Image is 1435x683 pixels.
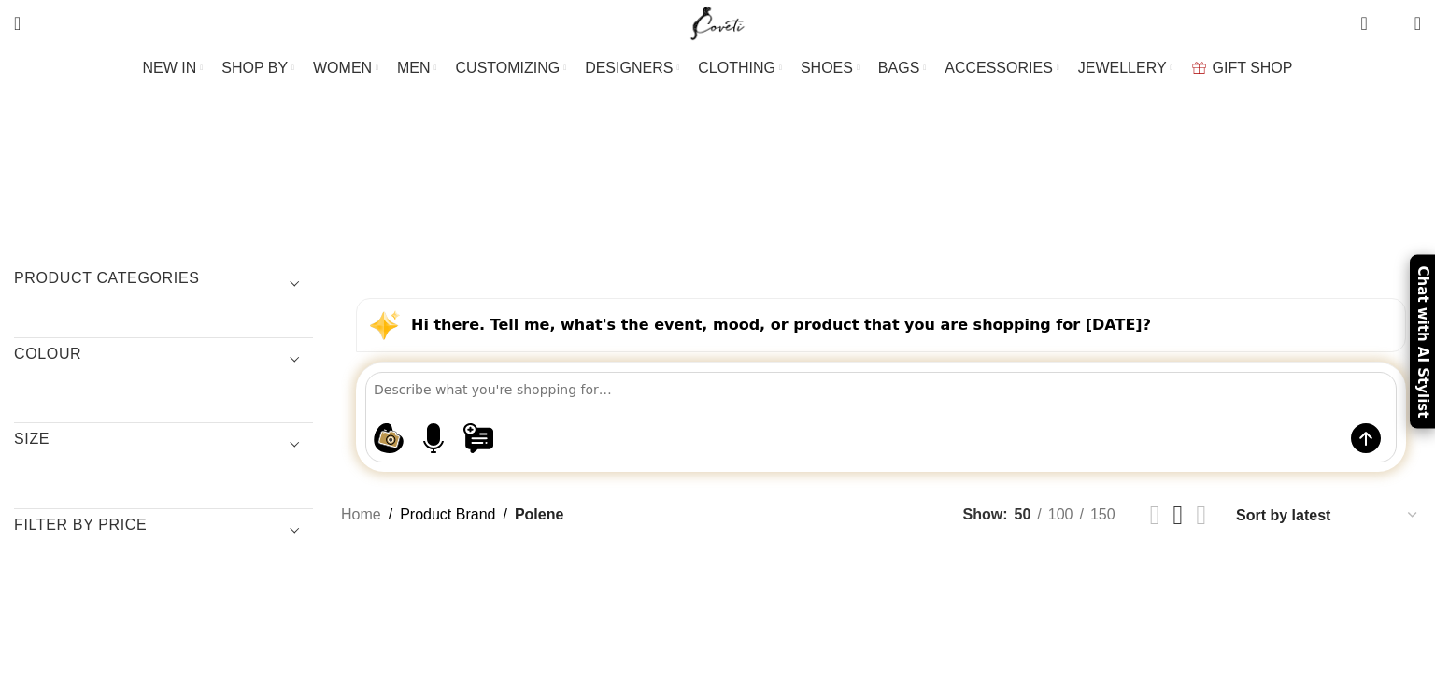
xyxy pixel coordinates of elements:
[456,59,561,77] span: CUSTOMIZING
[5,50,1430,87] div: Main navigation
[698,59,775,77] span: CLOTHING
[143,59,197,77] span: NEW IN
[14,268,313,300] h3: Product categories
[221,50,294,87] a: SHOP BY
[878,59,919,77] span: BAGS
[143,50,204,87] a: NEW IN
[1351,5,1376,42] a: 0
[801,59,853,77] span: SHOES
[14,515,313,547] h3: Filter by price
[585,59,673,77] span: DESIGNERS
[801,50,860,87] a: SHOES
[313,59,372,77] span: WOMEN
[456,50,567,87] a: CUSTOMIZING
[14,429,313,461] h3: SIZE
[1078,50,1173,87] a: JEWELLERY
[585,50,679,87] a: DESIGNERS
[1382,5,1400,42] div: My Wishlist
[945,59,1053,77] span: ACCESSORIES
[1213,59,1293,77] span: GIFT SHOP
[1362,9,1376,23] span: 0
[221,59,288,77] span: SHOP BY
[1192,62,1206,74] img: GiftBag
[698,50,782,87] a: CLOTHING
[14,344,313,376] h3: COLOUR
[878,50,926,87] a: BAGS
[1192,50,1293,87] a: GIFT SHOP
[397,50,436,87] a: MEN
[945,50,1059,87] a: ACCESSORIES
[1078,59,1167,77] span: JEWELLERY
[313,50,378,87] a: WOMEN
[687,14,749,30] a: Site logo
[1385,19,1399,33] span: 0
[397,59,431,77] span: MEN
[5,5,30,42] a: Search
